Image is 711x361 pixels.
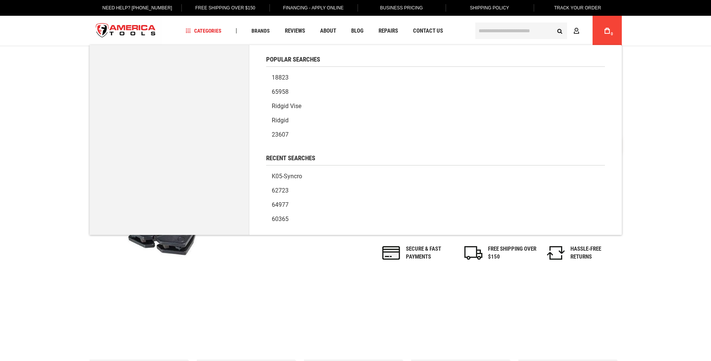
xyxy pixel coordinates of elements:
[281,26,308,36] a: Reviews
[410,26,446,36] a: Contact Us
[266,113,605,128] a: Ridgid
[266,85,605,99] a: 65958
[90,17,162,45] img: America Tools
[379,28,398,34] span: Repairs
[182,26,225,36] a: Categories
[186,28,222,33] span: Categories
[547,246,565,260] img: returns
[351,28,364,34] span: Blog
[553,24,567,38] button: Search
[488,245,537,261] div: FREE SHIPPING OVER $150
[611,32,613,36] span: 0
[90,17,162,45] a: store logo
[406,245,455,261] div: Secure & fast payments
[382,246,400,260] img: payments
[464,246,482,260] img: shipping
[320,28,336,34] span: About
[266,128,605,142] a: 23607
[266,198,605,212] a: 64977
[317,26,340,36] a: About
[348,26,367,36] a: Blog
[570,245,619,261] div: HASSLE-FREE RETURNS
[266,71,605,85] a: 18823
[375,26,401,36] a: Repairs
[266,155,315,161] span: Recent Searches
[266,56,320,63] span: Popular Searches
[266,212,605,226] a: 60365
[600,16,614,46] a: 0
[266,99,605,113] a: Ridgid vise
[413,28,443,34] span: Contact Us
[248,26,273,36] a: Brands
[285,28,305,34] span: Reviews
[470,5,509,11] span: Shipping Policy
[251,28,270,33] span: Brands
[266,184,605,198] a: 62723
[266,169,605,184] a: k05-syncro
